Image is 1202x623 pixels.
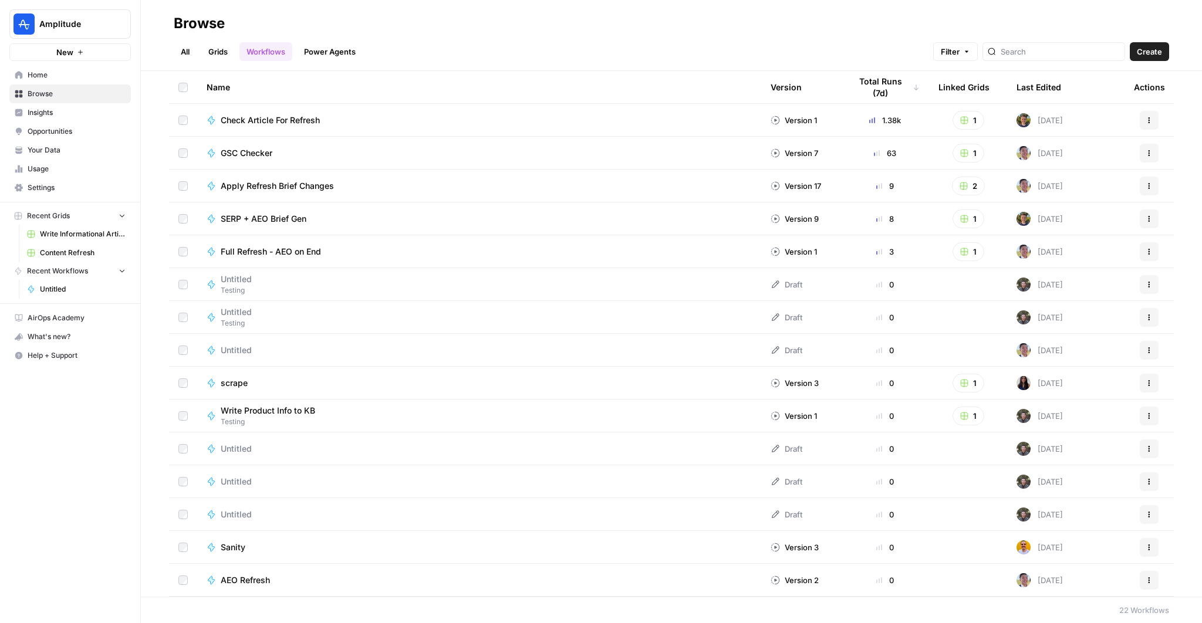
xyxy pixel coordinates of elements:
div: Version 17 [771,180,821,192]
div: Draft [771,279,802,290]
div: Draft [771,344,802,356]
div: [DATE] [1017,179,1063,193]
span: Filter [941,46,960,57]
div: Draft [771,311,802,323]
div: [DATE] [1017,573,1063,587]
img: 99f2gcj60tl1tjps57nny4cf0tt1 [1017,245,1031,259]
img: 99f2gcj60tl1tjps57nny4cf0tt1 [1017,343,1031,357]
img: 99f2gcj60tl1tjps57nny4cf0tt1 [1017,573,1031,587]
img: 99f2gcj60tl1tjps57nny4cf0tt1 [1017,179,1031,193]
span: Settings [28,182,126,193]
span: Recent Workflows [27,266,88,276]
div: [DATE] [1017,507,1063,522]
a: Usage [9,160,131,178]
button: Recent Grids [9,207,131,225]
a: GSC Checker [207,147,752,159]
div: [DATE] [1017,277,1063,292]
div: Actions [1134,71,1165,103]
a: Untitled [207,443,752,455]
div: 8 [850,213,920,225]
a: UntitledTesting [207,273,752,296]
span: Untitled [221,344,252,356]
button: 1 [953,144,984,162]
div: Draft [771,443,802,455]
a: Opportunities [9,122,131,141]
a: Content Refresh [22,243,131,262]
a: Apply Refresh Brief Changes [207,180,752,192]
div: [DATE] [1017,442,1063,456]
div: Version 9 [771,213,819,225]
button: Create [1130,42,1169,61]
img: maow1e9ocotky9esmvpk8ol9rk58 [1017,277,1031,292]
div: 0 [850,344,920,356]
a: Browse [9,84,131,103]
span: Browse [28,89,126,99]
span: Insights [28,107,126,118]
div: 9 [850,180,920,192]
img: maow1e9ocotky9esmvpk8ol9rk58 [1017,442,1031,456]
a: Write Product Info to KBTesting [207,405,752,427]
span: Untitled [40,284,126,294]
img: Amplitude Logo [13,13,35,35]
div: Total Runs (7d) [850,71,920,103]
a: AirOps Academy [9,309,131,327]
span: AEO Refresh [221,574,270,586]
div: Version [771,71,802,103]
span: New [56,46,73,58]
div: Version 2 [771,574,819,586]
img: rox323kbkgutb4wcij4krxobkpon [1017,376,1031,390]
div: 0 [850,443,920,455]
div: 0 [850,476,920,487]
span: Home [28,70,126,80]
span: Sanity [221,541,245,553]
a: scrape [207,377,752,389]
div: Name [207,71,752,103]
a: Settings [9,178,131,197]
div: [DATE] [1017,343,1063,357]
span: Write Informational Article [40,229,126,239]
a: SERP + AEO Brief Gen [207,213,752,225]
div: 0 [850,279,920,290]
span: Untitled [221,509,252,520]
span: Content Refresh [40,248,126,258]
a: Sanity [207,541,752,553]
span: Testing [221,285,261,296]
a: Full Refresh - AEO on End [207,246,752,258]
img: h0t3csanfg3wo052cjvxa1bmmbj1 [1017,113,1031,127]
span: Recent Grids [27,211,70,221]
img: maow1e9ocotky9esmvpk8ol9rk58 [1017,475,1031,489]
div: 63 [850,147,920,159]
div: 0 [850,377,920,389]
a: Grids [201,42,235,61]
button: Help + Support [9,346,131,365]
span: Your Data [28,145,126,155]
a: AEO Refresh [207,574,752,586]
div: Draft [771,476,802,487]
a: Power Agents [297,42,363,61]
span: Full Refresh - AEO on End [221,246,321,258]
div: 0 [850,410,920,422]
div: 3 [850,246,920,258]
div: [DATE] [1017,376,1063,390]
div: Draft [771,509,802,520]
button: New [9,43,131,61]
div: Version 1 [771,114,817,126]
div: Version 3 [771,377,819,389]
span: Untitled [221,443,252,455]
img: maow1e9ocotky9esmvpk8ol9rk58 [1017,507,1031,522]
span: Amplitude [39,18,110,30]
div: 1.38k [850,114,920,126]
span: Write Product Info to KB [221,405,315,417]
span: Untitled [221,306,252,318]
span: Apply Refresh Brief Changes [221,180,334,192]
span: Untitled [221,273,252,285]
div: [DATE] [1017,540,1063,554]
button: 1 [953,374,984,392]
span: Testing [221,318,261,329]
button: 2 [952,177,985,195]
input: Search [1001,46,1120,57]
button: What's new? [9,327,131,346]
div: 22 Workflows [1119,604,1169,616]
button: Filter [933,42,978,61]
span: Check Article For Refresh [221,114,320,126]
